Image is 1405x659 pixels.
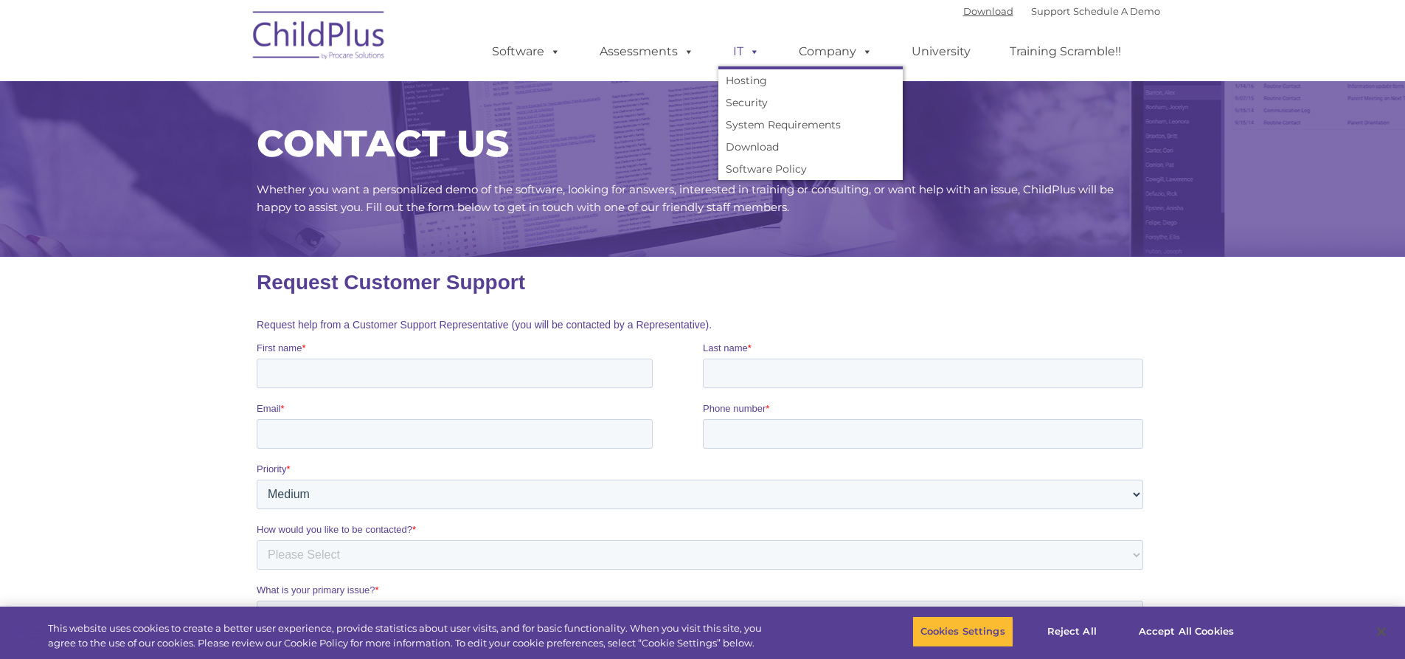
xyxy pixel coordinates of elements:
[963,5,1160,17] font: |
[257,182,1114,214] span: Whether you want a personalized demo of the software, looking for answers, interested in training...
[995,37,1136,66] a: Training Scramble!!
[1026,616,1118,647] button: Reject All
[1365,615,1398,648] button: Close
[784,37,887,66] a: Company
[1131,616,1242,647] button: Accept All Cookies
[718,92,903,114] a: Security
[1073,5,1160,17] a: Schedule A Demo
[718,69,903,92] a: Hosting
[718,158,903,180] a: Software Policy
[912,616,1013,647] button: Cookies Settings
[585,37,709,66] a: Assessments
[257,121,509,166] span: CONTACT US
[897,37,985,66] a: University
[246,1,393,75] img: ChildPlus by Procare Solutions
[477,37,575,66] a: Software
[718,37,774,66] a: IT
[963,5,1013,17] a: Download
[718,114,903,136] a: System Requirements
[1031,5,1070,17] a: Support
[718,136,903,158] a: Download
